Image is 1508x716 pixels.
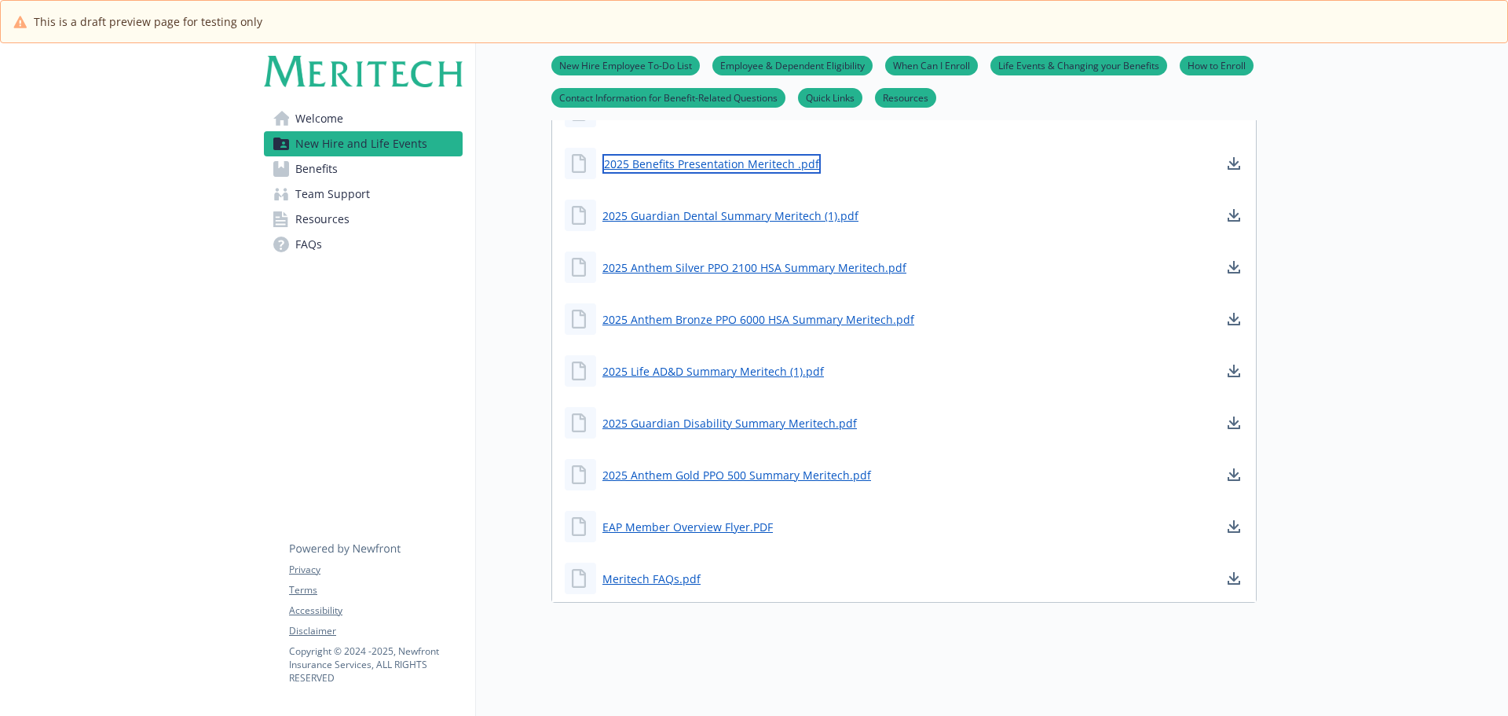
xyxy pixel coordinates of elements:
[289,604,462,618] a: Accessibility
[264,156,463,182] a: Benefits
[289,624,462,638] a: Disclaimer
[264,232,463,257] a: FAQs
[1224,154,1243,173] a: download document
[602,415,857,431] a: 2025 Guardian Disability Summary Meritech.pdf
[295,182,370,207] span: Team Support
[295,106,343,131] span: Welcome
[34,13,262,30] span: This is a draft preview page for testing only
[551,57,700,72] a: New Hire Employee To-Do List
[289,644,462,685] p: Copyright © 2024 - 2025 , Newfront Insurance Services, ALL RIGHTS RESERVED
[289,563,462,577] a: Privacy
[875,90,936,105] a: Resources
[602,259,906,276] a: 2025 Anthem Silver PPO 2100 HSA Summary Meritech.pdf
[295,131,427,156] span: New Hire and Life Events
[551,90,785,105] a: Contact Information for Benefit-Related Questions
[602,207,858,224] a: 2025 Guardian Dental Summary Meritech (1).pdf
[602,467,871,483] a: 2025 Anthem Gold PPO 500 Summary Meritech.pdf
[264,182,463,207] a: Team Support
[264,131,463,156] a: New Hire and Life Events
[602,311,914,328] a: 2025 Anthem Bronze PPO 6000 HSA Summary Meritech.pdf
[295,207,350,232] span: Resources
[602,519,773,535] a: EAP Member Overview Flyer.PDF
[990,57,1167,72] a: Life Events & Changing your Benefits
[1224,413,1243,432] a: download document
[1224,465,1243,484] a: download document
[1224,569,1243,588] a: download document
[1224,258,1243,277] a: download document
[1180,57,1254,72] a: How to Enroll
[264,106,463,131] a: Welcome
[712,57,873,72] a: Employee & Dependent Eligibility
[602,571,701,587] a: Meritech FAQs.pdf
[264,207,463,232] a: Resources
[1224,310,1243,329] a: download document
[885,57,978,72] a: When Can I Enroll
[289,583,462,597] a: Terms
[295,232,322,257] span: FAQs
[295,156,338,182] span: Benefits
[798,90,862,105] a: Quick Links
[1224,517,1243,536] a: download document
[602,363,824,380] a: 2025 Life AD&D Summary Meritech (1).pdf
[1224,206,1243,225] a: download document
[602,154,821,174] a: 2025 Benefits Presentation Meritech .pdf
[1224,362,1243,380] a: download document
